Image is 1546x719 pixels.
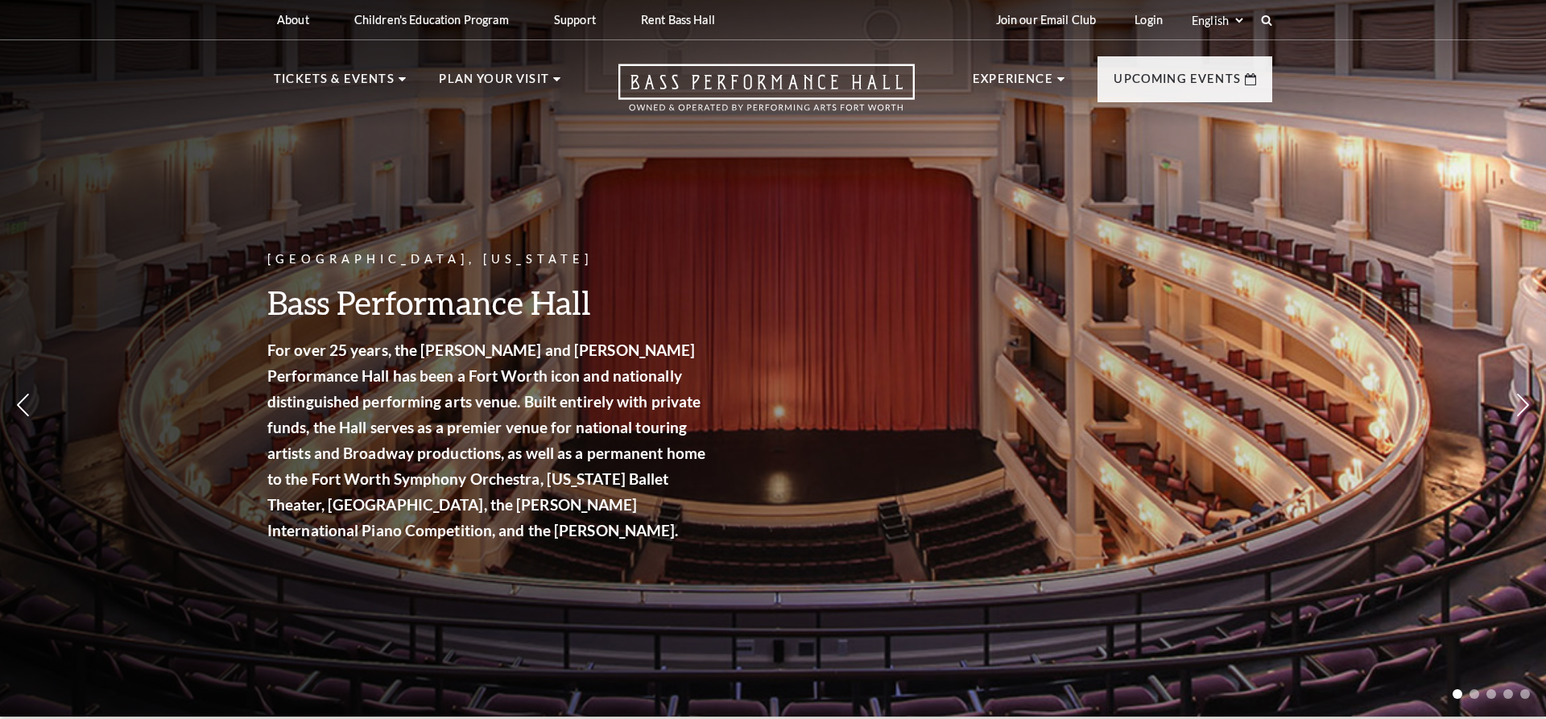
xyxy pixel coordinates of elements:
[267,250,710,270] p: [GEOGRAPHIC_DATA], [US_STATE]
[554,13,596,27] p: Support
[267,341,705,539] strong: For over 25 years, the [PERSON_NAME] and [PERSON_NAME] Performance Hall has been a Fort Worth ico...
[354,13,509,27] p: Children's Education Program
[641,13,715,27] p: Rent Bass Hall
[1188,13,1246,28] select: Select:
[267,282,710,323] h3: Bass Performance Hall
[973,69,1053,98] p: Experience
[274,69,395,98] p: Tickets & Events
[277,13,309,27] p: About
[1114,69,1241,98] p: Upcoming Events
[439,69,549,98] p: Plan Your Visit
